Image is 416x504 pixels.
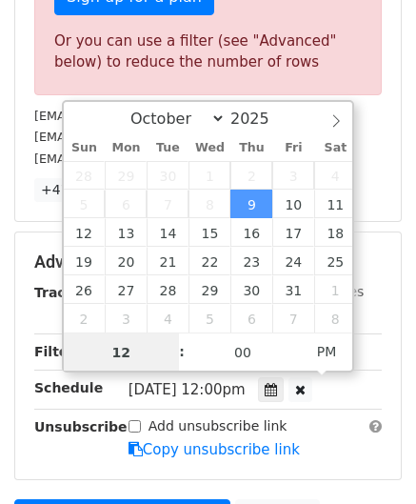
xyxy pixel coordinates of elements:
span: October 11, 2025 [314,190,356,218]
a: +47 more [34,178,114,202]
h5: Advanced [34,252,382,272]
span: November 1, 2025 [314,275,356,304]
span: Fri [272,142,314,154]
a: Copy unsubscribe link [129,441,300,458]
span: October 18, 2025 [314,218,356,247]
span: October 7, 2025 [147,190,188,218]
input: Minute [185,333,301,372]
span: Thu [230,142,272,154]
span: September 29, 2025 [105,161,147,190]
span: October 5, 2025 [64,190,106,218]
iframe: Chat Widget [321,413,416,504]
span: November 5, 2025 [188,304,230,333]
span: November 8, 2025 [314,304,356,333]
div: Or you can use a filter (see "Advanced" below) to reduce the number of rows [54,30,362,73]
span: Tue [147,142,188,154]
span: October 30, 2025 [230,275,272,304]
span: October 16, 2025 [230,218,272,247]
span: October 27, 2025 [105,275,147,304]
span: November 7, 2025 [272,304,314,333]
small: [EMAIL_ADDRESS][DOMAIN_NAME] [34,151,247,166]
span: October 3, 2025 [272,161,314,190]
span: September 30, 2025 [147,161,188,190]
span: Mon [105,142,147,154]
input: Hour [64,333,180,372]
span: October 28, 2025 [147,275,188,304]
input: Year [226,110,294,128]
span: October 23, 2025 [230,247,272,275]
span: November 2, 2025 [64,304,106,333]
small: [EMAIL_ADDRESS][DOMAIN_NAME] [34,109,247,123]
span: November 6, 2025 [230,304,272,333]
strong: Tracking [34,285,98,300]
span: October 15, 2025 [188,218,230,247]
span: October 10, 2025 [272,190,314,218]
span: October 25, 2025 [314,247,356,275]
label: Add unsubscribe link [149,416,287,436]
span: Sat [314,142,356,154]
span: October 13, 2025 [105,218,147,247]
span: Click to toggle [301,333,353,371]
span: Sun [64,142,106,154]
span: October 9, 2025 [230,190,272,218]
small: [EMAIL_ADDRESS][DOMAIN_NAME] [34,130,247,144]
span: [DATE] 12:00pm [129,381,246,398]
span: October 31, 2025 [272,275,314,304]
span: October 26, 2025 [64,275,106,304]
span: October 1, 2025 [188,161,230,190]
span: October 22, 2025 [188,247,230,275]
span: October 21, 2025 [147,247,188,275]
span: October 14, 2025 [147,218,188,247]
span: October 24, 2025 [272,247,314,275]
span: October 6, 2025 [105,190,147,218]
span: October 19, 2025 [64,247,106,275]
span: Wed [188,142,230,154]
span: November 4, 2025 [147,304,188,333]
strong: Filters [34,344,83,359]
span: October 4, 2025 [314,161,356,190]
span: October 2, 2025 [230,161,272,190]
span: November 3, 2025 [105,304,147,333]
span: October 8, 2025 [188,190,230,218]
strong: Schedule [34,380,103,395]
span: September 28, 2025 [64,161,106,190]
strong: Unsubscribe [34,419,128,434]
span: October 29, 2025 [188,275,230,304]
span: October 20, 2025 [105,247,147,275]
span: October 12, 2025 [64,218,106,247]
span: : [179,333,185,371]
span: October 17, 2025 [272,218,314,247]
